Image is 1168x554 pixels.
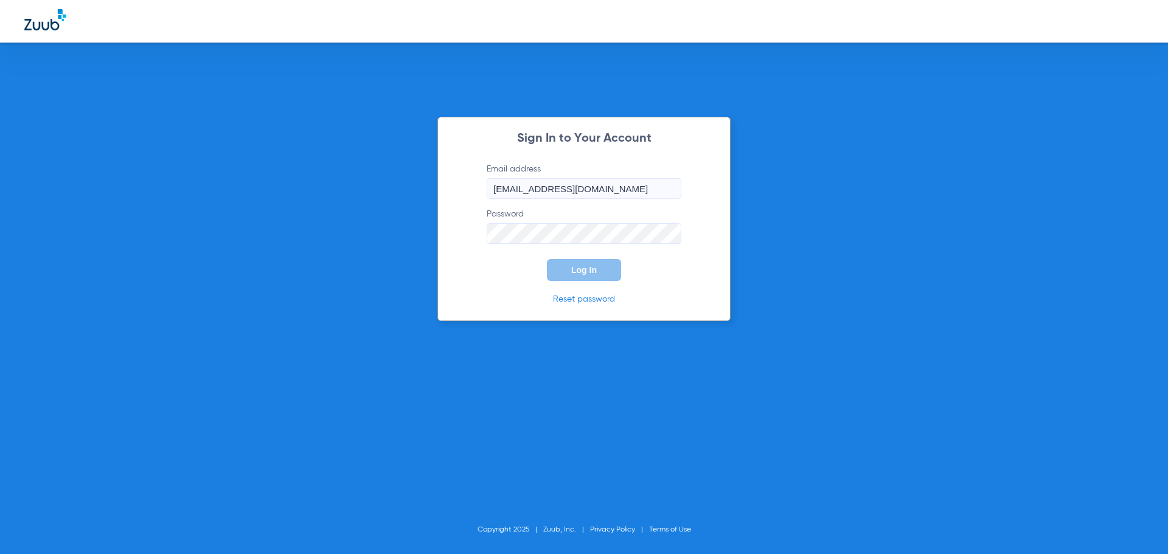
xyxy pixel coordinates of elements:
[547,259,621,281] button: Log In
[543,524,590,536] li: Zuub, Inc.
[24,9,66,30] img: Zuub Logo
[649,526,691,533] a: Terms of Use
[487,223,681,244] input: Password
[487,178,681,199] input: Email address
[468,133,700,145] h2: Sign In to Your Account
[487,163,681,199] label: Email address
[553,295,615,303] a: Reset password
[571,265,597,275] span: Log In
[478,524,543,536] li: Copyright 2025
[590,526,635,533] a: Privacy Policy
[487,208,681,244] label: Password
